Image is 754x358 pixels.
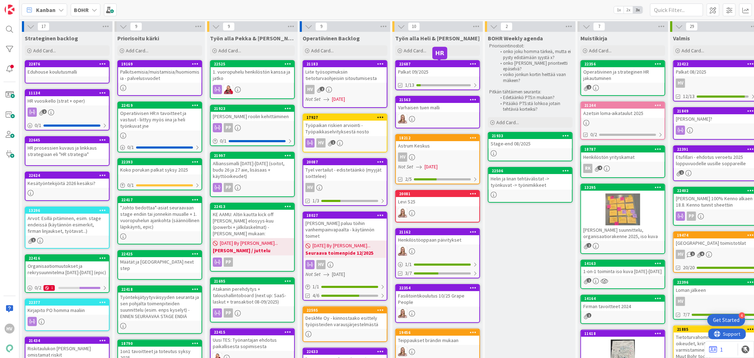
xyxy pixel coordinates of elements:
[25,207,109,236] div: 13296Arvot: Esillä pitäminen, esim. stage endeissä (käytännön esimerkit, firman linjaukset, työta...
[36,6,55,14] span: Kanban
[584,296,665,301] div: 14164
[320,87,325,91] span: 2
[220,239,278,247] span: [DATE] By [PERSON_NAME]...
[25,254,110,293] a: 22416Organisaatiomuutokset ja rekrysuunnitelma [DATE]-[DATE] (epic)0/21
[331,140,335,145] span: 1
[214,153,294,158] div: 21997
[489,133,572,139] div: 21933
[25,261,109,277] div: Organisaatiomuutokset ja rekrysuunnitelma [DATE]-[DATE] (epic)
[489,168,572,190] div: 22506Helin ja Iinan tehtävälistat -> työnkuvat -> työnimikkeet
[584,147,665,152] div: 18787
[25,299,109,315] div: 22377Kirjapito PO homma maaliin
[213,247,292,254] b: [PERSON_NAME] / juttelu
[15,1,32,10] span: Support
[687,212,696,221] div: PP
[312,242,370,249] span: [DATE] By [PERSON_NAME]...
[118,257,201,273] div: Määtät ja [GEOGRAPHIC_DATA] next step
[306,115,387,120] div: 17927
[581,102,665,109] div: 21244
[25,255,109,261] div: 22416
[211,137,294,145] div: 0/1
[580,102,665,140] a: 21244Azetsin loma-aikataulut 20250/2
[118,286,201,293] div: 22418
[332,96,345,103] span: [DATE]
[395,134,480,184] a: 18212Astrum KeskusHVNot Set[DATE]2/5
[118,197,201,203] div: 22417
[210,152,295,197] a: 21997Allianssimalli [DATE]-[DATE] (soitot, budu 26 ja 27 aie, lisäsaas + käyttöoikeudet)PP
[303,121,387,136] div: Työpaikan riskien arviointi - Työpaikkaselvityksestä nosto
[396,191,479,206] div: 20081Levi S25
[218,47,241,54] span: Add Card...
[489,133,572,148] div: 21933Stage-end 08/2025
[399,97,479,102] div: 21563
[303,67,387,83] div: Liite työsopimuksiin tietoturvaohjeisiin sitoutumisesta
[305,249,385,256] b: Seuraava toimenpide 12/2025
[316,260,326,269] div: HV
[398,114,407,123] img: IH
[396,191,479,197] div: 20081
[25,299,109,306] div: 22377
[25,255,109,277] div: 22416Organisaatiomuutokset ja rekrysuunnitelma [DATE]-[DATE] (epic)
[211,278,294,306] div: 21695Atakanin perehdytys + taloushallintoboard (next up: SaaS-laskut + transaktiot 08-09/2025)
[580,295,665,324] a: 14164Firman tavoitteet 2024
[396,247,479,256] div: IH
[682,47,704,54] span: Add Card...
[5,5,14,15] img: Visit kanbanzone.com
[25,137,109,143] div: 22645
[29,300,109,305] div: 22377
[211,61,294,83] div: 225251. vuoropuhelu henkilöstön kanssa ja jatko
[303,282,387,291] div: 1/1
[306,213,387,218] div: 18027
[679,170,684,175] span: 1
[25,299,110,331] a: 22377Kirjapito PO homma maaliin
[211,284,294,306] div: Atakanin perehdytys + taloushallintoboard (next up: SaaS-laskut + transaktiot 08-09/2025)
[25,283,109,292] div: 0/21
[396,97,479,103] div: 21563
[25,96,109,105] div: HR vuosikello (strat + oper)
[211,210,294,238] div: KE AAMU: Altin kautta kick off [PERSON_NAME] elosyys-kuu (powerbi + jälkilaskelmat) - [PERSON_NAM...
[117,250,202,280] a: 22425Määtät ja [GEOGRAPHIC_DATA] next step
[121,62,201,67] div: 19169
[210,203,295,272] a: 22413KE AAMU: Altin kautta kick off [PERSON_NAME] elosyys-kuu (powerbi + jälkilaskelmat) - [PERSO...
[399,230,479,235] div: 21162
[118,159,201,165] div: 22393
[303,114,387,136] div: 17927Työpaikan riskien arviointi - Työpaikkaselvityksestä nosto
[211,61,294,67] div: 22525
[33,47,56,54] span: Add Card...
[303,159,387,165] div: 20087
[25,136,110,166] a: 22645HR prosessien kuvaus ja linkkaus strategiaan eli "HR strategia"
[117,196,202,244] a: 22417"Johto tiedottaa"-asiat seuraavaan stage endiin tai jonnekin muualle + 1. vuoropuhelun ajank...
[396,97,479,112] div: 21563Varhaisen tuen malli
[580,145,665,178] a: 18787Henkilöstön yrityskamatRK
[312,292,319,299] span: 4/6
[587,278,591,283] span: 1
[398,152,407,162] div: HV
[425,163,438,171] span: [DATE]
[25,214,109,236] div: Arvot: Esillä pitäminen, esim. stage endeissä (käytännön esimerkit, firman linjaukset, työtavat...)
[589,47,612,54] span: Add Card...
[489,168,572,174] div: 22506
[306,62,387,67] div: 21183
[303,138,387,148] div: HV
[118,181,201,190] div: 0/1
[305,183,315,192] div: HV
[25,179,109,188] div: Kesätyöntekijöitä 2026 kesäksi?
[581,61,665,67] div: 22356
[31,238,36,242] span: 1
[581,146,665,152] div: 18787
[581,61,665,83] div: 22356Operatiivinen ja strateginen HR jakautuminen
[305,271,321,277] i: Not Set
[126,47,148,54] span: Add Card...
[396,197,479,206] div: Levi S25
[118,203,201,231] div: "Johto tiedottaa"-asiat seuraavaan stage endiin tai jonnekin muualle + 1. vuoropuhelun ajankohta ...
[683,264,695,271] span: 20/20
[118,293,201,321] div: Työntekijätyytyväisyyden seuranta ja sen pohjalta toimenpiteiden suunnittelu (esim. enps kyselyt)...
[581,109,665,118] div: Azetsin loma-aikataulut 2025
[25,143,109,159] div: HR prosessien kuvaus ja linkkaus strategiaan eli "HR strategia"
[404,47,426,54] span: Add Card...
[581,260,665,267] div: 14163
[581,146,665,162] div: 18787Henkilöstön yrityskamat
[399,62,479,67] div: 22687
[396,61,479,76] div: 22687Palkat 09/2025
[676,79,685,88] div: HV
